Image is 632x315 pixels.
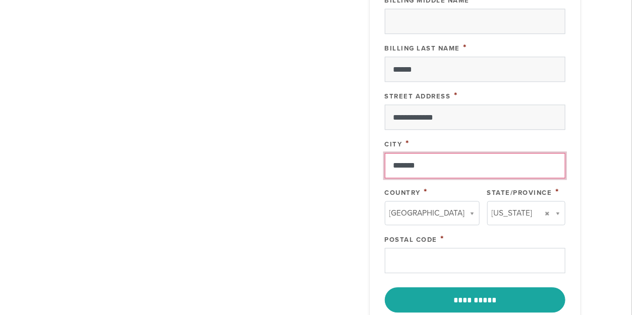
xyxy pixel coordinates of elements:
span: This field is required. [441,233,445,244]
span: This field is required. [424,186,428,197]
label: City [385,140,403,148]
label: Postal Code [385,236,438,244]
span: This field is required. [454,90,458,101]
label: Billing Last Name [385,44,461,52]
label: Country [385,189,421,197]
span: This field is required. [406,138,410,149]
label: Street Address [385,92,451,100]
span: This field is required. [555,186,559,197]
a: [US_STATE] [487,201,565,225]
span: [GEOGRAPHIC_DATA] [389,206,465,220]
span: [US_STATE] [492,206,533,220]
a: [GEOGRAPHIC_DATA] [385,201,480,225]
span: This field is required. [464,42,468,53]
label: State/Province [487,189,552,197]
